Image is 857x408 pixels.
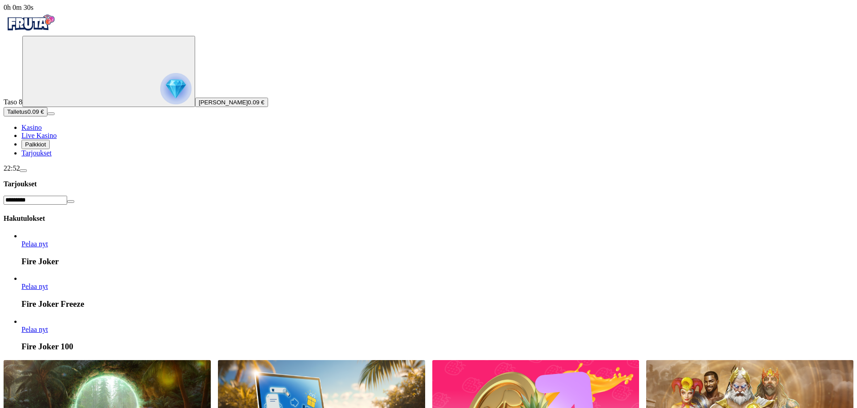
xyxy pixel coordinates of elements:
a: Kasino [21,124,42,131]
span: Pelaa nyt [21,283,48,290]
ul: Games [4,232,853,352]
span: Talletus [7,108,27,115]
span: 0.09 € [248,99,264,106]
a: Fire Joker Freeze [21,283,48,290]
input: Search [4,196,67,205]
a: Tarjoukset [21,149,51,157]
h3: Fire Joker [21,257,853,266]
nav: Primary [4,12,853,157]
a: Fire Joker 100 [21,326,48,333]
button: clear entry [67,200,74,203]
img: Fruta [4,12,57,34]
nav: Main menu [4,124,853,157]
span: 22:52 [4,164,20,172]
h4: Hakutulokset [4,215,853,223]
h3: Fire Joker Freeze [21,299,853,309]
span: user session time [4,4,34,11]
span: 0.09 € [27,108,44,115]
button: reward progress [22,36,195,107]
span: Taso 8 [4,98,22,106]
button: menu [20,169,27,172]
article: Fire Joker 100 [21,318,853,352]
button: Palkkiot [21,140,50,149]
article: Fire Joker [21,232,853,266]
article: Fire Joker Freeze [21,275,853,309]
a: Fruta [4,28,57,35]
span: Pelaa nyt [21,326,48,333]
button: [PERSON_NAME]0.09 € [195,98,268,107]
img: reward progress [160,73,192,104]
button: Talletusplus icon0.09 € [4,107,47,116]
a: Fire Joker [21,240,48,248]
span: [PERSON_NAME] [199,99,248,106]
a: Live Kasino [21,132,57,139]
h3: Tarjoukset [4,180,853,188]
button: menu [47,112,55,115]
span: Pelaa nyt [21,240,48,248]
span: Palkkiot [25,141,46,148]
h3: Fire Joker 100 [21,342,853,352]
